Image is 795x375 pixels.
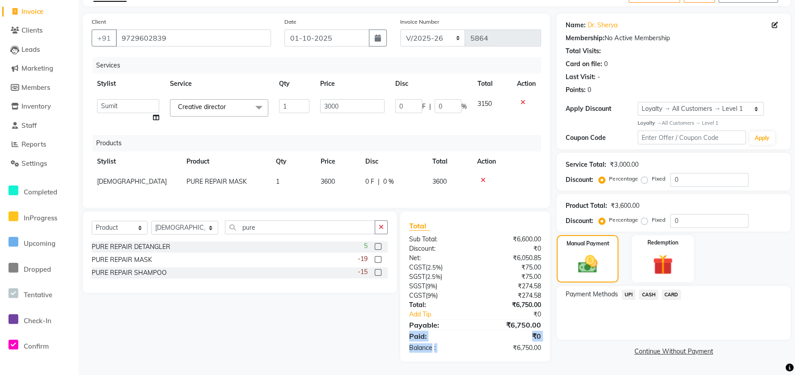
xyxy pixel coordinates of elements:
label: Fixed [651,175,665,183]
strong: Loyalty → [638,120,661,126]
a: Add Tip [402,310,487,319]
th: Disc [390,74,472,94]
div: Last Visit: [566,72,596,82]
a: Staff [2,121,76,131]
div: ₹0 [475,331,548,341]
th: Action [512,74,541,94]
label: Percentage [609,175,638,183]
img: _gift.svg [647,252,680,277]
div: Net: [402,253,475,263]
span: 5 [364,241,368,251]
div: Total: [402,300,475,310]
div: PURE REPAIR MASK [92,255,152,265]
span: 3600 [432,177,447,185]
th: Action [472,152,541,172]
a: Reports [2,139,76,150]
div: PURE REPAIR DETANGLER [92,242,170,252]
span: 3150 [478,100,492,108]
span: 3600 [321,177,335,185]
span: Staff [21,121,37,130]
a: Dr. Sherya [588,21,617,30]
th: Stylist [92,152,181,172]
div: Product Total: [566,201,607,211]
span: | [429,102,431,111]
a: Invoice [2,7,76,17]
span: Tentative [24,291,52,299]
div: Coupon Code [566,133,638,143]
div: PURE REPAIR SHAMPOO [92,268,167,278]
span: Members [21,83,50,92]
div: Apply Discount [566,104,638,114]
span: Reports [21,140,46,148]
label: Manual Payment [566,240,609,248]
th: Service [165,74,274,94]
div: Sub Total: [402,235,475,244]
input: Enter Offer / Coupon Code [638,131,745,144]
div: Discount: [402,244,475,253]
div: ( ) [402,291,475,300]
a: Clients [2,25,76,36]
div: Points: [566,85,586,95]
div: ₹6,050.85 [475,253,548,263]
span: UPI [622,290,635,300]
th: Qty [271,152,315,172]
div: Balance : [402,343,475,353]
span: | [378,177,380,186]
a: Marketing [2,63,76,74]
div: ₹0 [487,310,548,319]
div: Paid: [402,331,475,341]
span: 0 % [383,177,394,186]
span: 2.5% [427,264,441,271]
div: ₹274.58 [475,282,548,291]
span: Payment Methods [566,290,618,299]
div: ₹6,750.00 [475,343,548,353]
a: Leads [2,45,76,55]
a: Members [2,83,76,93]
div: Name: [566,21,586,30]
div: Total Visits: [566,46,601,56]
button: Apply [749,131,775,145]
button: +91 [92,29,117,46]
span: [DEMOGRAPHIC_DATA] [97,177,167,185]
div: ₹3,000.00 [610,160,638,169]
label: Redemption [647,239,678,247]
div: ₹274.58 [475,291,548,300]
span: SGST [409,273,425,281]
div: Products [93,135,548,152]
label: Invoice Number [400,18,439,26]
div: 0 [604,59,608,69]
span: Confirm [24,342,49,350]
span: SGST [409,282,425,290]
div: ( ) [402,282,475,291]
div: ₹6,750.00 [475,320,548,330]
div: Payable: [402,320,475,330]
th: Product [181,152,271,172]
div: ₹75.00 [475,263,548,272]
span: 9% [427,292,436,299]
div: Discount: [566,216,593,226]
div: All Customers → Level 1 [638,119,782,127]
label: Date [284,18,296,26]
th: Total [472,74,512,94]
span: Completed [24,188,57,196]
label: Client [92,18,106,26]
img: _cash.svg [572,253,604,275]
div: Discount: [566,175,593,185]
div: ( ) [402,272,475,282]
div: ₹6,600.00 [475,235,548,244]
span: Leads [21,45,40,54]
div: No Active Membership [566,34,782,43]
span: Settings [21,159,47,168]
div: Card on file: [566,59,602,69]
span: Invoice [21,7,43,16]
span: F [422,102,426,111]
label: Fixed [651,216,665,224]
span: CARD [662,290,681,300]
div: ( ) [402,263,475,272]
th: Price [315,152,360,172]
input: Search or Scan [225,220,375,234]
span: CASH [639,290,658,300]
span: Upcoming [24,239,55,248]
a: Settings [2,159,76,169]
a: x [226,103,230,111]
